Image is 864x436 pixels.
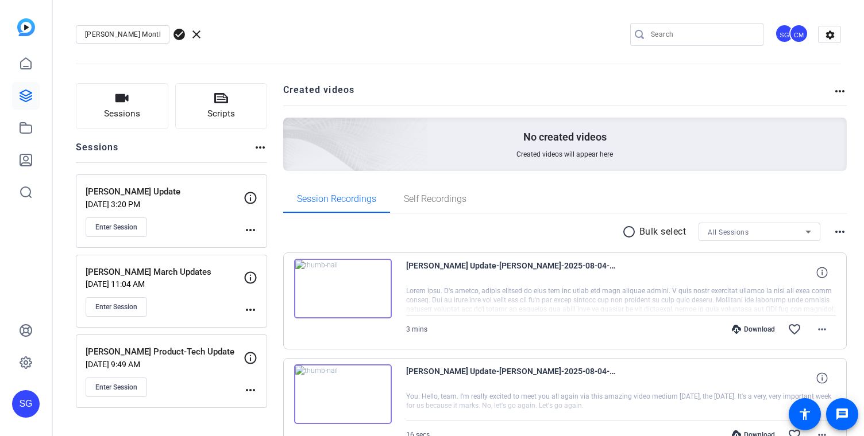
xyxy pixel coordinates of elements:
mat-icon: radio_button_unchecked [622,225,639,239]
span: 3 mins [406,325,427,333]
mat-icon: more_horiz [833,225,847,239]
span: [PERSON_NAME] Update-[PERSON_NAME]-2025-08-04-11-21-56-515-0 [406,259,619,286]
button: Enter Session [86,217,147,237]
span: Created videos will appear here [516,150,613,159]
mat-icon: more_horiz [833,84,847,98]
img: thumb-nail [294,364,392,424]
span: check_circle [172,28,186,41]
span: Sessions [104,107,140,120]
button: Enter Session [86,377,147,397]
button: Enter Session [86,297,147,317]
span: Enter Session [95,383,137,392]
input: Enter Project Name [85,28,160,41]
button: Scripts [175,83,268,129]
img: Creted videos background [155,4,429,253]
div: CM [789,24,808,43]
p: [PERSON_NAME] Update [86,185,244,198]
span: Enter Session [95,302,137,312]
mat-icon: more_horiz [244,303,257,317]
p: [DATE] 9:49 AM [86,360,244,369]
p: [DATE] 11:04 AM [86,279,244,289]
mat-icon: accessibility [798,407,812,421]
span: Enter Session [95,223,137,232]
span: Scripts [207,107,235,120]
span: clear [190,28,203,41]
span: Self Recordings [404,194,466,204]
img: blue-gradient.svg [17,18,35,36]
ngx-avatar: Carole Morris [789,24,809,44]
button: Sessions [76,83,168,129]
p: [DATE] 3:20 PM [86,200,244,209]
span: Session Recordings [297,194,376,204]
mat-icon: more_horiz [244,223,257,237]
h2: Created videos [283,83,834,106]
p: Bulk select [639,225,686,239]
input: Search [651,28,754,41]
mat-icon: message [835,407,849,421]
mat-icon: more_horiz [244,383,257,397]
div: SG [775,24,794,43]
span: All Sessions [708,228,749,236]
img: thumb-nail [294,259,392,318]
p: [PERSON_NAME] Product-Tech Update [86,345,244,359]
p: [PERSON_NAME] March Updates [86,266,244,279]
mat-icon: more_horiz [253,141,267,154]
div: Download [726,325,781,334]
p: No created videos [523,130,607,144]
mat-icon: more_horiz [815,322,829,336]
div: SG [12,390,40,418]
mat-icon: settings [819,26,842,44]
mat-icon: favorite_border [788,322,801,336]
ngx-avatar: Shanae Gossen [775,24,795,44]
h2: Sessions [76,141,119,162]
span: [PERSON_NAME] Update-[PERSON_NAME]-2025-08-04-11-21-23-195-0 [406,364,619,392]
